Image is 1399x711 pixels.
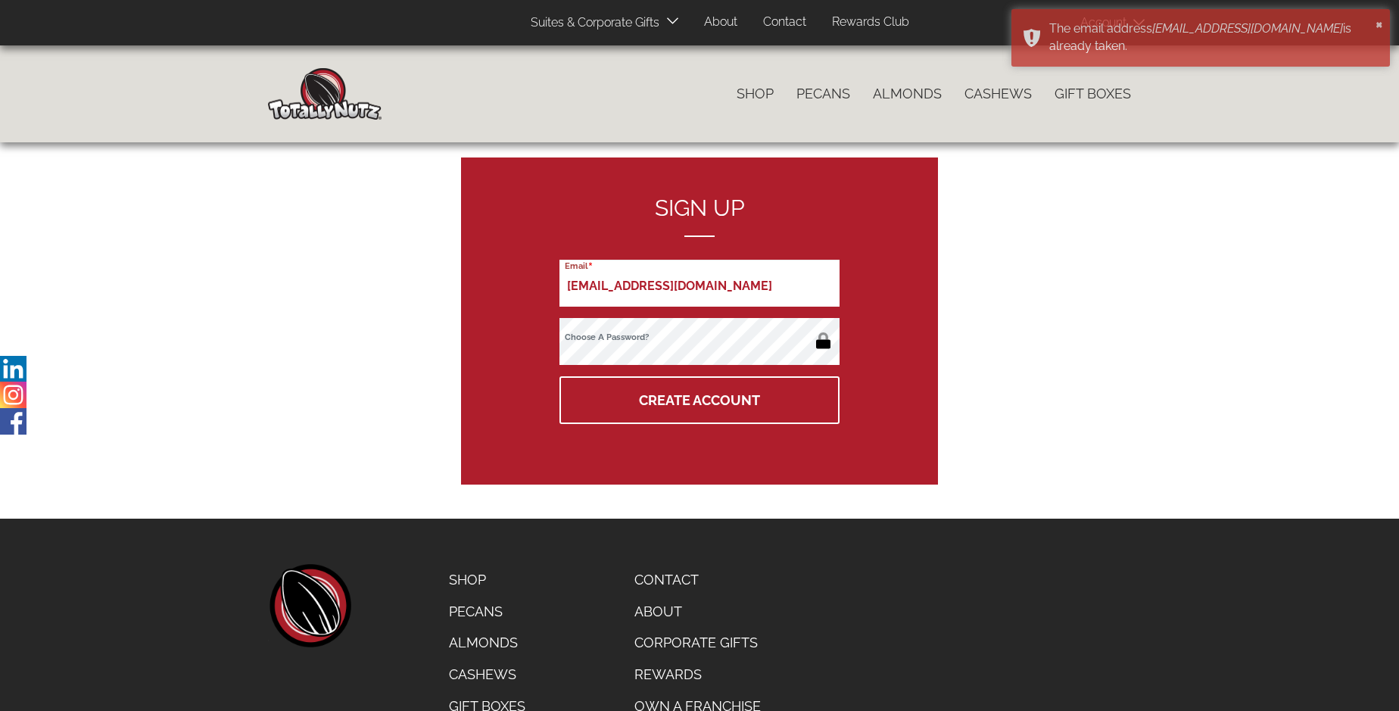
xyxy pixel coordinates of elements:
div: The email address is already taken. [1049,20,1371,55]
a: home [268,564,351,647]
a: Cashews [438,659,537,691]
a: About [693,8,749,37]
input: Email [559,260,840,307]
a: About [623,596,772,628]
a: Pecans [785,78,862,110]
h2: Sign up [559,195,840,237]
a: Rewards Club [821,8,921,37]
a: Suites & Corporate Gifts [519,8,664,38]
a: Almonds [862,78,953,110]
a: Gift Boxes [1043,78,1142,110]
button: Create Account [559,376,840,424]
a: Corporate Gifts [623,627,772,659]
a: Shop [725,78,785,110]
button: × [1376,16,1383,31]
a: Pecans [438,596,537,628]
a: Almonds [438,627,537,659]
a: Shop [438,564,537,596]
a: Contact [752,8,818,37]
em: [EMAIL_ADDRESS][DOMAIN_NAME] [1152,21,1343,36]
a: Cashews [953,78,1043,110]
a: Rewards [623,659,772,691]
a: Contact [623,564,772,596]
img: Home [268,68,382,120]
